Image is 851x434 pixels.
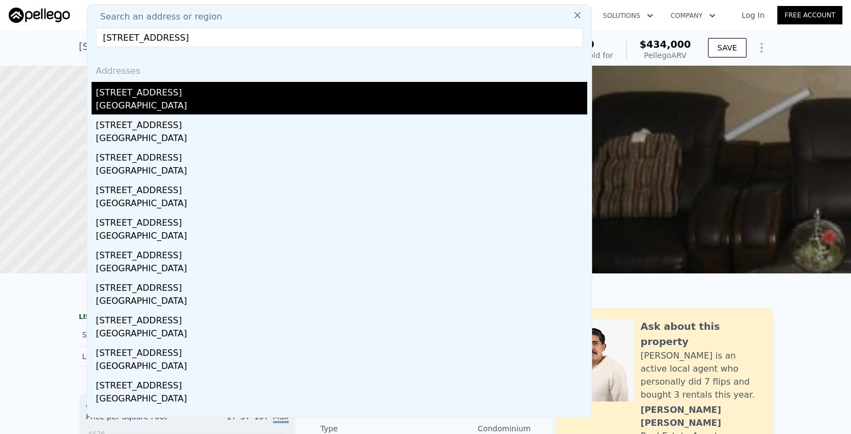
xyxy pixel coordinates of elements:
div: Condominiums Median Sale [86,400,289,411]
div: [GEOGRAPHIC_DATA] [96,262,587,277]
div: Pellego ARV [640,50,691,61]
div: Listed [82,351,179,362]
div: Off Market, last sold for [524,50,613,61]
div: [STREET_ADDRESS] [96,180,587,197]
div: [GEOGRAPHIC_DATA] [96,132,587,147]
input: Enter an address, city, region, neighborhood or zip code [96,28,583,47]
div: [GEOGRAPHIC_DATA] [96,99,587,114]
div: [PERSON_NAME] [PERSON_NAME] [641,404,762,430]
div: [STREET_ADDRESS] [96,245,587,262]
div: [STREET_ADDRESS] , [GEOGRAPHIC_DATA] , CA 92840 [79,39,339,54]
img: Pellego [9,8,70,23]
button: Company [662,6,724,25]
div: [GEOGRAPHIC_DATA] [96,197,587,212]
div: [GEOGRAPHIC_DATA] [96,295,587,310]
div: [PERSON_NAME] is an active local agent who personally did 7 flips and bought 3 rentals this year. [641,349,762,401]
div: [GEOGRAPHIC_DATA] [96,360,587,375]
div: [STREET_ADDRESS] [96,342,587,360]
div: [STREET_ADDRESS] [96,114,587,132]
div: [GEOGRAPHIC_DATA] [96,229,587,245]
a: Log In [729,10,777,21]
span: Search an address or region [92,10,222,23]
button: Solutions [594,6,662,25]
div: [STREET_ADDRESS] [96,375,587,392]
div: Ask about this property [641,319,762,349]
div: [STREET_ADDRESS] [96,277,587,295]
div: [GEOGRAPHIC_DATA] [96,327,587,342]
button: SAVE [708,38,746,58]
div: [STREET_ADDRESS] [96,212,587,229]
div: Sold [82,328,179,342]
div: [GEOGRAPHIC_DATA] [96,392,587,407]
span: $434,000 [640,39,691,50]
div: LISTING & SALE HISTORY [79,312,296,323]
div: [STREET_ADDRESS] [96,147,587,164]
div: Price per Square Foot [86,411,187,429]
div: Condominium [426,423,531,434]
div: [STREET_ADDRESS] [96,82,587,99]
button: Show Options [751,37,772,59]
div: Type [321,423,426,434]
div: [STREET_ADDRESS] [96,310,587,327]
span: Max [273,412,289,423]
div: Addresses [92,56,587,82]
div: [GEOGRAPHIC_DATA] [96,164,587,180]
a: Free Account [777,6,842,24]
